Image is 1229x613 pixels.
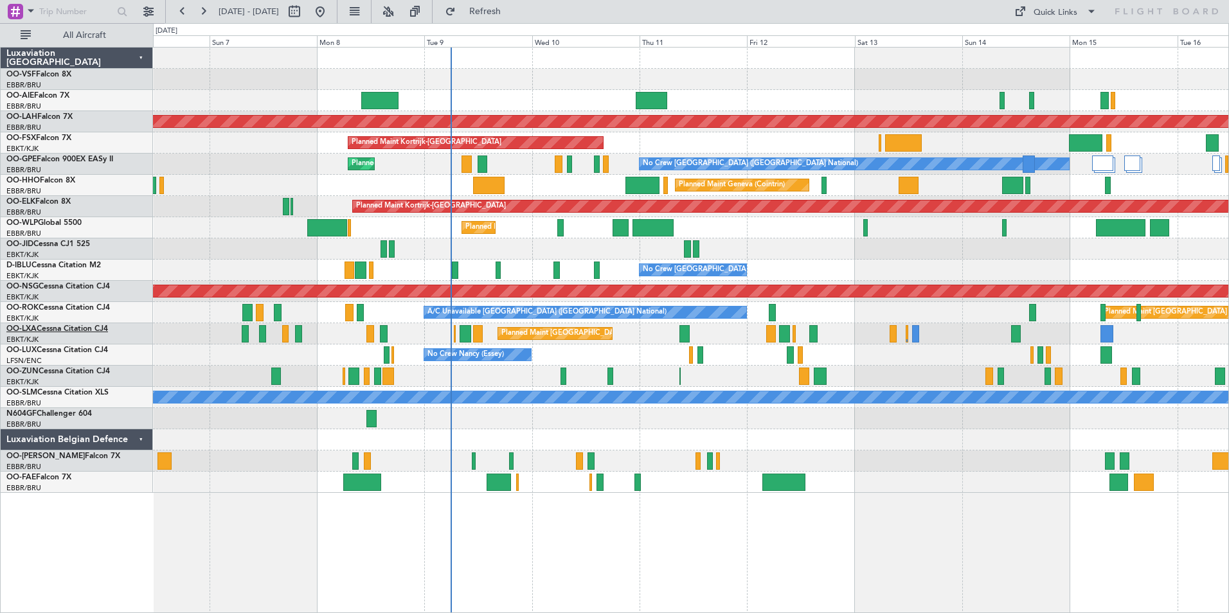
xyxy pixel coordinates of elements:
[6,102,41,111] a: EBBR/BRU
[424,35,532,47] div: Tue 9
[6,292,39,302] a: EBKT/KJK
[6,462,41,472] a: EBBR/BRU
[6,134,36,142] span: OO-FSX
[6,325,37,333] span: OO-LXA
[1034,6,1077,19] div: Quick Links
[6,177,75,184] a: OO-HHOFalcon 8X
[6,123,41,132] a: EBBR/BRU
[6,198,35,206] span: OO-ELK
[6,314,39,323] a: EBKT/KJK
[102,35,209,47] div: Sat 6
[6,474,36,481] span: OO-FAE
[6,219,38,227] span: OO-WLP
[6,165,41,175] a: EBBR/BRU
[6,420,41,429] a: EBBR/BRU
[6,389,109,396] a: OO-SLMCessna Citation XLS
[6,240,90,248] a: OO-JIDCessna CJ1 525
[6,177,40,184] span: OO-HHO
[465,218,532,237] div: Planned Maint Liege
[6,155,113,163] a: OO-GPEFalcon 900EX EASy II
[356,197,506,216] div: Planned Maint Kortrijk-[GEOGRAPHIC_DATA]
[6,346,108,354] a: OO-LUXCessna Citation CJ4
[6,356,42,366] a: LFSN/ENC
[6,134,71,142] a: OO-FSXFalcon 7X
[219,6,279,17] span: [DATE] - [DATE]
[6,304,110,312] a: OO-ROKCessna Citation CJ4
[317,35,424,47] div: Mon 8
[6,368,110,375] a: OO-ZUNCessna Citation CJ4
[6,92,69,100] a: OO-AIEFalcon 7X
[439,1,516,22] button: Refresh
[6,240,33,248] span: OO-JID
[352,133,501,152] div: Planned Maint Kortrijk-[GEOGRAPHIC_DATA]
[1070,35,1177,47] div: Mon 15
[6,250,39,260] a: EBKT/KJK
[6,346,37,354] span: OO-LUX
[6,389,37,396] span: OO-SLM
[6,283,110,290] a: OO-NSGCessna Citation CJ4
[6,410,92,418] a: N604GFChallenger 604
[6,452,85,460] span: OO-[PERSON_NAME]
[6,208,41,217] a: EBBR/BRU
[643,154,858,173] div: No Crew [GEOGRAPHIC_DATA] ([GEOGRAPHIC_DATA] National)
[6,377,39,387] a: EBKT/KJK
[6,113,73,121] a: OO-LAHFalcon 7X
[6,398,41,408] a: EBBR/BRU
[6,304,39,312] span: OO-ROK
[747,35,854,47] div: Fri 12
[427,345,504,364] div: No Crew Nancy (Essey)
[6,262,31,269] span: D-IBLU
[156,26,177,37] div: [DATE]
[6,483,41,493] a: EBBR/BRU
[6,92,34,100] span: OO-AIE
[679,175,785,195] div: Planned Maint Geneva (Cointrin)
[14,25,139,46] button: All Aircraft
[210,35,317,47] div: Sun 7
[6,229,41,238] a: EBBR/BRU
[458,7,512,16] span: Refresh
[6,113,37,121] span: OO-LAH
[6,71,36,78] span: OO-VSF
[855,35,962,47] div: Sat 13
[6,144,39,154] a: EBKT/KJK
[6,186,41,196] a: EBBR/BRU
[6,325,108,333] a: OO-LXACessna Citation CJ4
[6,283,39,290] span: OO-NSG
[6,80,41,90] a: EBBR/BRU
[532,35,640,47] div: Wed 10
[33,31,136,40] span: All Aircraft
[6,219,82,227] a: OO-WLPGlobal 5500
[6,474,71,481] a: OO-FAEFalcon 7X
[427,303,667,322] div: A/C Unavailable [GEOGRAPHIC_DATA] ([GEOGRAPHIC_DATA] National)
[39,2,113,21] input: Trip Number
[6,368,39,375] span: OO-ZUN
[962,35,1070,47] div: Sun 14
[1008,1,1103,22] button: Quick Links
[643,260,858,280] div: No Crew [GEOGRAPHIC_DATA] ([GEOGRAPHIC_DATA] National)
[6,155,37,163] span: OO-GPE
[6,335,39,344] a: EBKT/KJK
[6,452,120,460] a: OO-[PERSON_NAME]Falcon 7X
[640,35,747,47] div: Thu 11
[6,262,101,269] a: D-IBLUCessna Citation M2
[6,198,71,206] a: OO-ELKFalcon 8X
[6,410,37,418] span: N604GF
[501,324,734,343] div: Planned Maint [GEOGRAPHIC_DATA] ([GEOGRAPHIC_DATA] National)
[6,271,39,281] a: EBKT/KJK
[352,154,584,173] div: Planned Maint [GEOGRAPHIC_DATA] ([GEOGRAPHIC_DATA] National)
[6,71,71,78] a: OO-VSFFalcon 8X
